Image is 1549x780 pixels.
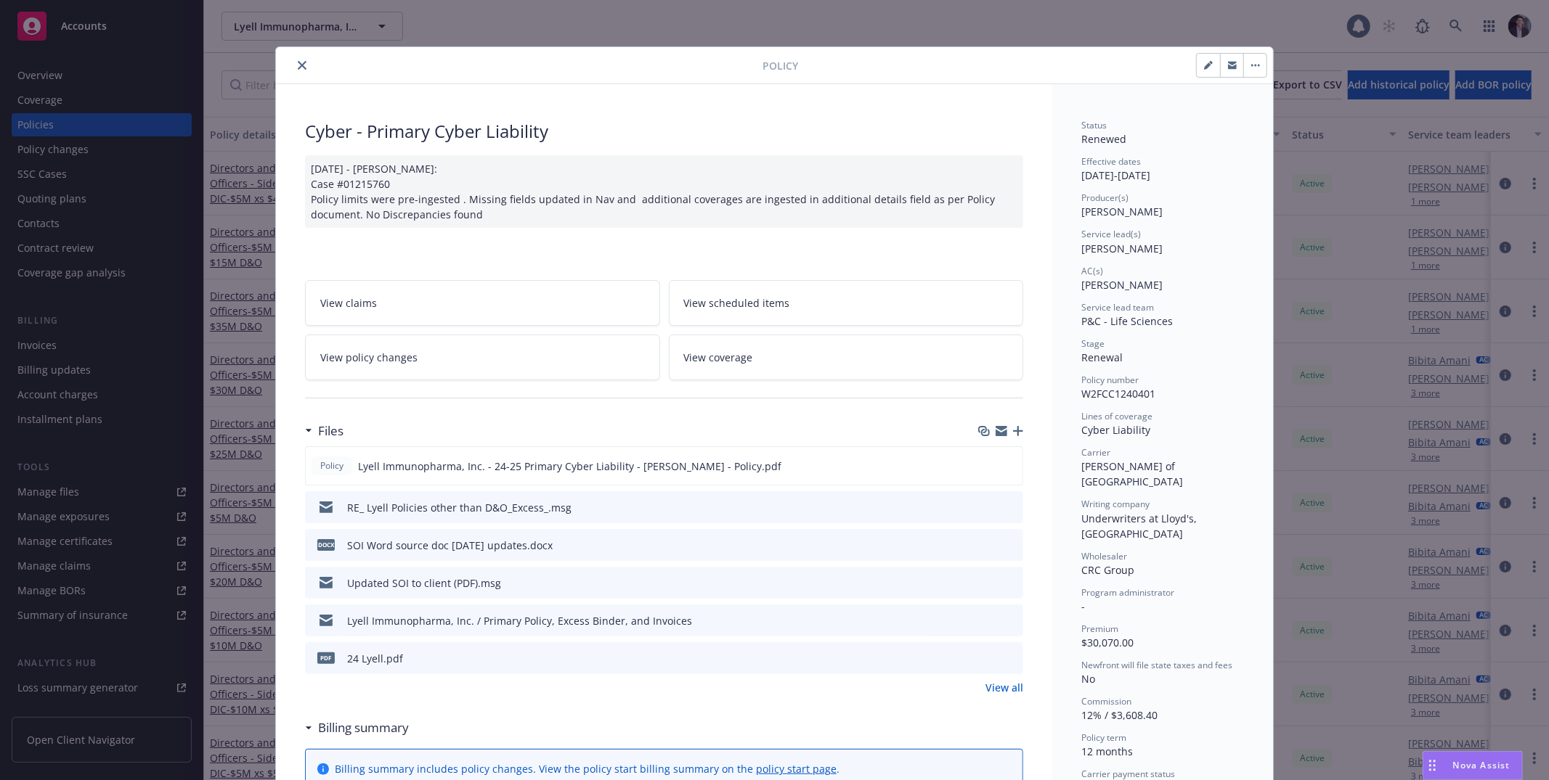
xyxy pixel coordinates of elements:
div: SOI Word source doc [DATE] updates.docx [347,538,553,553]
div: 24 Lyell.pdf [347,651,403,666]
span: View policy changes [320,350,418,365]
a: View policy changes [305,334,660,380]
span: AC(s) [1081,265,1103,277]
span: Carrier payment status [1081,768,1175,780]
span: Status [1081,119,1107,131]
span: Policy term [1081,731,1126,744]
a: policy start page [756,762,837,776]
button: preview file [1004,613,1017,628]
a: View coverage [669,334,1024,380]
div: Updated SOI to client (PDF).msg [347,575,501,591]
a: View scheduled items [669,280,1024,326]
span: Renewal [1081,350,1123,364]
button: download file [981,500,993,515]
span: Service lead team [1081,301,1154,313]
span: [PERSON_NAME] [1081,242,1163,255]
span: Policy number [1081,374,1139,386]
span: Renewed [1081,132,1126,146]
span: Policy [763,58,798,73]
span: [PERSON_NAME] [1081,278,1163,292]
span: No [1081,672,1095,686]
span: 12% / $3,608.40 [1081,708,1158,722]
div: Files [305,422,343,440]
span: Carrier [1081,446,1110,459]
div: [DATE] - [DATE] [1081,155,1244,183]
div: Drag to move [1423,752,1442,779]
a: View all [985,680,1023,695]
div: Billing summary includes policy changes. View the policy start billing summary on the . [335,761,839,776]
button: preview file [1004,538,1017,553]
span: View claims [320,295,377,311]
span: 12 months [1081,744,1133,758]
div: [DATE] - [PERSON_NAME]: Case #01215760 Policy limits were pre-ingested . Missing fields updated i... [305,155,1023,228]
button: download file [981,575,993,591]
span: Lyell Immunopharma, Inc. - 24-25 Primary Cyber Liability - [PERSON_NAME] - Policy.pdf [358,459,781,474]
button: Nova Assist [1423,751,1523,780]
button: download file [980,459,992,474]
button: close [293,57,311,74]
span: Writing company [1081,498,1150,510]
div: Cyber - Primary Cyber Liability [305,119,1023,144]
span: Effective dates [1081,155,1141,168]
span: P&C - Life Sciences [1081,314,1173,328]
span: Program administrator [1081,586,1174,599]
span: Stage [1081,337,1105,350]
span: - [1081,599,1085,613]
span: Service lead(s) [1081,228,1141,240]
div: RE_ Lyell Policies other than D&O_Excess_.msg [347,500,572,515]
span: W2FCC1240401 [1081,387,1155,401]
span: Lines of coverage [1081,410,1152,422]
span: Producer(s) [1081,192,1129,204]
span: Commission [1081,695,1131,707]
span: Newfront will file state taxes and fees [1081,659,1232,671]
span: View coverage [684,350,753,365]
span: [PERSON_NAME] [1081,205,1163,218]
button: preview file [1004,651,1017,666]
h3: Billing summary [318,718,409,737]
button: download file [981,613,993,628]
div: Billing summary [305,718,409,737]
span: CRC Group [1081,563,1134,577]
div: Lyell Immunopharma, Inc. / Primary Policy, Excess Binder, and Invoices [347,613,692,628]
a: View claims [305,280,660,326]
h3: Files [318,422,343,440]
span: Cyber Liability [1081,423,1150,437]
span: Nova Assist [1453,759,1511,771]
span: View scheduled items [684,295,790,311]
span: [PERSON_NAME] of [GEOGRAPHIC_DATA] [1081,459,1183,488]
span: Premium [1081,623,1118,635]
span: Policy [317,459,346,472]
span: docx [317,539,335,550]
span: Wholesaler [1081,550,1127,562]
button: preview file [1004,575,1017,591]
button: download file [981,651,993,666]
button: download file [981,538,993,553]
span: pdf [317,652,335,663]
button: preview file [1004,500,1017,515]
span: Underwriters at Lloyd's, [GEOGRAPHIC_DATA] [1081,512,1200,541]
button: preview file [1004,459,1017,474]
span: $30,070.00 [1081,636,1134,649]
